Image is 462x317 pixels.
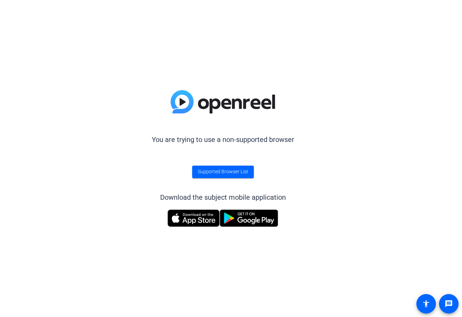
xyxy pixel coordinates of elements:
p: You are trying to use a non-supported browser [152,134,294,145]
img: Download on the App Store [167,209,220,227]
span: Supported Browser List [198,168,248,175]
a: Supported Browser List [192,166,254,178]
div: Download the subject mobile application [160,192,286,203]
mat-icon: message [445,300,453,308]
img: blue-gradient.svg [171,90,275,113]
img: Get it on Google Play [220,209,278,227]
mat-icon: accessibility [422,300,430,308]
